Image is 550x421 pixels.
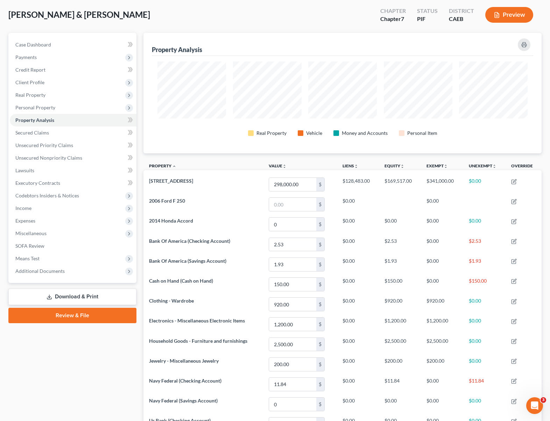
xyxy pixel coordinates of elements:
[421,394,463,414] td: $0.00
[316,338,325,351] div: $
[316,398,325,411] div: $
[337,274,379,294] td: $0.00
[380,7,406,15] div: Chapter
[316,218,325,231] div: $
[463,394,506,414] td: $0.00
[379,274,421,294] td: $150.00
[15,130,49,136] span: Secured Claims
[269,358,316,371] input: 0.00
[421,195,463,215] td: $0.00
[149,218,193,224] span: 2014 Honda Accord
[354,164,358,168] i: unfold_more
[541,397,546,403] span: 3
[337,334,379,354] td: $0.00
[15,155,82,161] span: Unsecured Nonpriority Claims
[421,174,463,194] td: $341,000.00
[385,163,404,168] a: Equityunfold_more
[269,238,316,251] input: 0.00
[463,374,506,394] td: $11.84
[149,163,176,168] a: Property expand_less
[149,238,230,244] span: Bank Of America (Checking Account)
[421,354,463,374] td: $200.00
[316,178,325,191] div: $
[149,198,185,204] span: 2006 Ford F 250
[15,243,44,249] span: SOFA Review
[269,398,316,411] input: 0.00
[149,338,247,344] span: Household Goods - Furniture and furnishings
[337,394,379,414] td: $0.00
[15,42,51,48] span: Case Dashboard
[463,234,506,254] td: $2.53
[269,258,316,271] input: 0.00
[417,7,438,15] div: Status
[15,180,60,186] span: Executory Contracts
[463,314,506,334] td: $0.00
[337,174,379,194] td: $128,483.00
[149,298,194,304] span: Clothing - Wardrobe
[269,298,316,311] input: 0.00
[172,164,176,168] i: expand_less
[269,198,316,211] input: 0.00
[485,7,533,23] button: Preview
[426,163,448,168] a: Exemptunfold_more
[463,274,506,294] td: $150.00
[463,174,506,194] td: $0.00
[337,314,379,334] td: $0.00
[10,139,136,152] a: Unsecured Priority Claims
[342,130,388,137] div: Money and Accounts
[379,354,421,374] td: $200.00
[15,117,54,123] span: Property Analysis
[463,334,506,354] td: $0.00
[149,398,218,404] span: Navy Federal (Savings Account)
[10,177,136,189] a: Executory Contracts
[469,163,496,168] a: Unexemptunfold_more
[8,308,136,323] a: Review & File
[316,258,325,271] div: $
[421,274,463,294] td: $0.00
[15,205,31,211] span: Income
[15,218,35,224] span: Expenses
[492,164,496,168] i: unfold_more
[379,254,421,274] td: $1.93
[379,374,421,394] td: $11.84
[269,178,316,191] input: 0.00
[306,130,322,137] div: Vehicle
[282,164,287,168] i: unfold_more
[316,198,325,211] div: $
[149,358,219,364] span: Jewelry - Miscellaneous Jewelry
[15,230,47,236] span: Miscellaneous
[152,45,202,54] div: Property Analysis
[269,318,316,331] input: 0.00
[316,298,325,311] div: $
[10,164,136,177] a: Lawsuits
[380,15,406,23] div: Chapter
[379,314,421,334] td: $1,200.00
[343,163,358,168] a: Liensunfold_more
[401,15,404,22] span: 7
[10,64,136,76] a: Credit Report
[337,294,379,314] td: $0.00
[337,254,379,274] td: $0.00
[269,163,287,168] a: Valueunfold_more
[10,38,136,51] a: Case Dashboard
[15,54,37,60] span: Payments
[149,278,213,284] span: Cash on Hand (Cash on Hand)
[417,15,438,23] div: PIF
[316,318,325,331] div: $
[379,215,421,234] td: $0.00
[269,378,316,391] input: 0.00
[421,234,463,254] td: $0.00
[15,67,45,73] span: Credit Report
[10,114,136,126] a: Property Analysis
[379,234,421,254] td: $2.53
[15,79,44,85] span: Client Profile
[421,254,463,274] td: $0.00
[449,7,474,15] div: District
[316,378,325,391] div: $
[256,130,287,137] div: Real Property
[337,354,379,374] td: $0.00
[15,193,79,198] span: Codebtors Insiders & Notices
[10,152,136,164] a: Unsecured Nonpriority Claims
[149,378,221,384] span: Navy Federal (Checking Account)
[337,374,379,394] td: $0.00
